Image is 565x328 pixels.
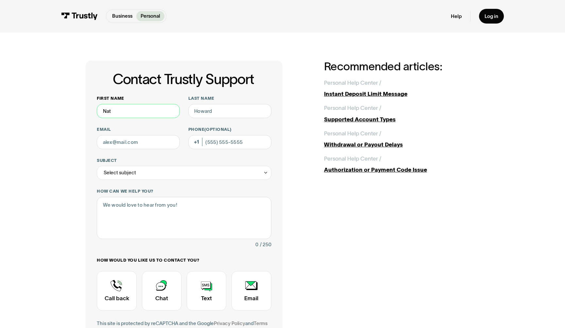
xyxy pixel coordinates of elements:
label: How would you like us to contact you? [97,257,271,263]
a: Personal Help Center /Instant Deposit Limit Message [324,78,479,98]
label: Email [97,127,180,132]
div: Personal Help Center / [324,104,381,112]
a: Privacy Policy [214,320,245,326]
a: Personal Help Center /Authorization or Payment Code Issue [324,154,479,174]
div: / 250 [260,240,271,249]
a: Log in [479,9,504,24]
div: Select subject [104,168,136,177]
p: Personal [141,12,160,20]
div: Authorization or Payment Code Issue [324,165,479,174]
div: 0 [255,240,258,249]
span: (Optional) [204,127,231,132]
div: Personal Help Center / [324,129,381,138]
div: Instant Deposit Limit Message [324,90,479,98]
label: Last name [188,95,271,101]
a: Personal [136,11,164,21]
div: Personal Help Center / [324,78,381,87]
input: Howard [188,104,271,118]
div: Select subject [97,166,271,180]
div: Supported Account Types [324,115,479,124]
div: Personal Help Center / [324,154,381,163]
input: Alex [97,104,180,118]
input: alex@mail.com [97,135,180,149]
a: Business [108,11,137,21]
h1: Contact Trustly Support [95,72,271,87]
label: Subject [97,158,271,163]
p: Business [112,12,132,20]
a: Personal Help Center /Withdrawal or Payout Delays [324,129,479,149]
div: Log in [485,13,498,20]
img: Trustly Logo [61,12,98,20]
div: Withdrawal or Payout Delays [324,140,479,149]
label: How can we help you? [97,188,271,194]
a: Help [451,13,462,20]
label: First name [97,95,180,101]
label: Phone [188,127,271,132]
input: (555) 555-5555 [188,135,271,149]
a: Personal Help Center /Supported Account Types [324,104,479,123]
h2: Recommended articles: [324,60,479,73]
